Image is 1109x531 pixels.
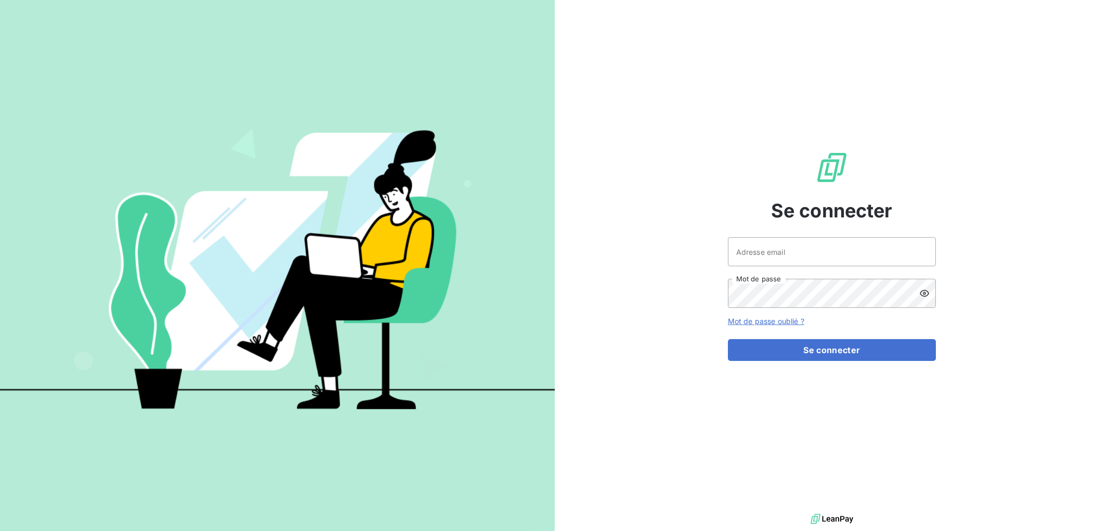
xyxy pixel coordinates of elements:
[728,237,936,266] input: placeholder
[815,151,849,184] img: Logo LeanPay
[728,317,804,326] a: Mot de passe oublié ?
[811,511,853,527] img: logo
[728,339,936,361] button: Se connecter
[771,197,893,225] span: Se connecter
